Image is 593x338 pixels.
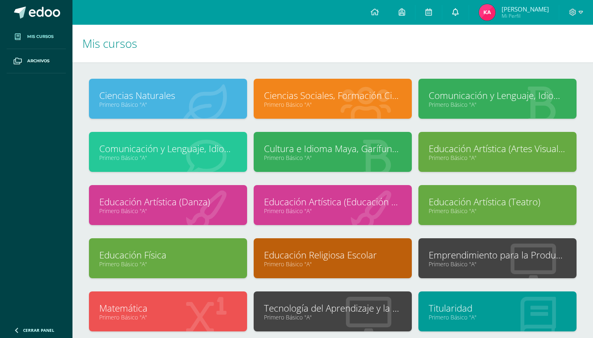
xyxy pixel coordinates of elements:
[99,313,237,321] a: Primero Básico "A"
[99,302,237,315] a: Matemática
[429,89,566,102] a: Comunicación y Lenguaje, Idioma Español
[99,154,237,162] a: Primero Básico "A"
[27,58,49,64] span: Archivos
[99,195,237,208] a: Educación Artística (Danza)
[429,101,566,108] a: Primero Básico "A"
[264,154,402,162] a: Primero Básico "A"
[429,207,566,215] a: Primero Básico "A"
[27,33,54,40] span: Mis cursos
[429,142,566,155] a: Educación Artística (Artes Visuales)
[7,49,66,73] a: Archivos
[264,142,402,155] a: Cultura e Idioma Maya, Garífuna o Xinca
[429,154,566,162] a: Primero Básico "A"
[99,260,237,268] a: Primero Básico "A"
[264,207,402,215] a: Primero Básico "A"
[99,207,237,215] a: Primero Básico "A"
[99,101,237,108] a: Primero Básico "A"
[23,327,54,333] span: Cerrar panel
[502,5,549,13] span: [PERSON_NAME]
[99,142,237,155] a: Comunicación y Lenguaje, Idioma Extranjero Inglés
[264,302,402,315] a: Tecnología del Aprendizaje y la Comunicación
[82,35,137,51] span: Mis cursos
[264,101,402,108] a: Primero Básico "A"
[264,89,402,102] a: Ciencias Sociales, Formación Ciudadana e Interculturalidad
[264,195,402,208] a: Educación Artística (Educación Musical)
[99,249,237,261] a: Educación Física
[429,260,566,268] a: Primero Básico "A"
[99,89,237,102] a: Ciencias Naturales
[429,313,566,321] a: Primero Básico "A"
[429,195,566,208] a: Educación Artística (Teatro)
[429,302,566,315] a: Titularidad
[502,12,549,19] span: Mi Perfil
[264,260,402,268] a: Primero Básico "A"
[264,313,402,321] a: Primero Básico "A"
[479,4,495,21] img: c332a0130f575f5828e2e86138dc8969.png
[429,249,566,261] a: Emprendimiento para la Productividad y Robótica
[264,249,402,261] a: Educación Religiosa Escolar
[7,25,66,49] a: Mis cursos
